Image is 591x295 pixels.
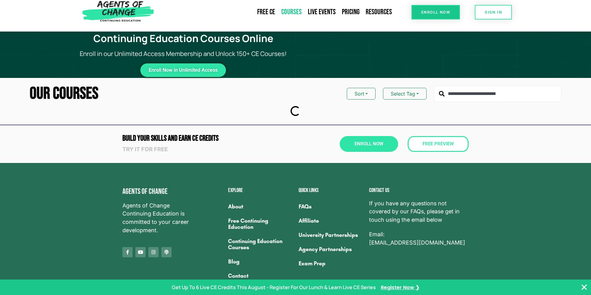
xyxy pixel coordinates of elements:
a: FAQs [299,199,363,214]
h2: Our Courses [30,85,98,102]
button: Close Banner [580,284,588,291]
h2: Contact us [369,188,469,193]
nav: Menu [228,199,292,283]
a: Continuing Education Courses [228,234,292,254]
a: Free CE [254,5,278,19]
p: Enroll in our Unlimited Access Membership and Unlock 150+ CE Courses! [71,49,295,58]
span: SIGN IN [485,10,502,14]
span: Enroll Now [355,142,383,146]
button: Sort [347,88,376,100]
a: Live Events [305,5,339,19]
a: Enroll Now [340,136,398,152]
a: About [228,199,292,214]
h2: Quick Links [299,188,363,193]
a: Free Continuing Education [228,214,292,234]
a: SIGN IN [475,5,512,19]
p: Get Up To 6 Live CE Credits This August - Register For Our Lunch & Learn Live CE Series [172,284,376,291]
nav: Menu [157,5,395,19]
a: Enroll Now [411,5,460,19]
a: Resources [363,5,395,19]
span: Enroll Now in Unlimited Access [149,68,218,72]
strong: Try it for free [122,146,168,152]
span: Free Preview [423,142,454,146]
span: Enroll Now [421,10,450,14]
a: Exam Prep [299,256,363,271]
h2: Explore [228,188,292,193]
nav: Menu [299,199,363,271]
h1: Continuing Education Courses Online [74,32,292,44]
a: Register Now ❯ [381,284,419,291]
a: Contact [228,269,292,283]
a: Free Preview [408,136,469,152]
span: Agents of Change Continuing Education is committed to your career development. [122,202,197,235]
a: Pricing [339,5,363,19]
a: Courses [278,5,305,19]
a: University Partnerships [299,228,363,242]
h4: Agents of Change [122,188,197,195]
span: If you have any questions not covered by our FAQs, please get in touch using the email below [369,199,469,224]
p: Email: [369,230,469,247]
button: Select Tag [383,88,427,100]
a: Agency Partnerships [299,242,363,256]
a: [EMAIL_ADDRESS][DOMAIN_NAME] [369,239,465,247]
h2: Build Your Skills and Earn CE CREDITS [122,135,292,142]
a: Affiliate [299,214,363,228]
a: Enroll Now in Unlimited Access [140,63,226,77]
a: Blog [228,254,292,269]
